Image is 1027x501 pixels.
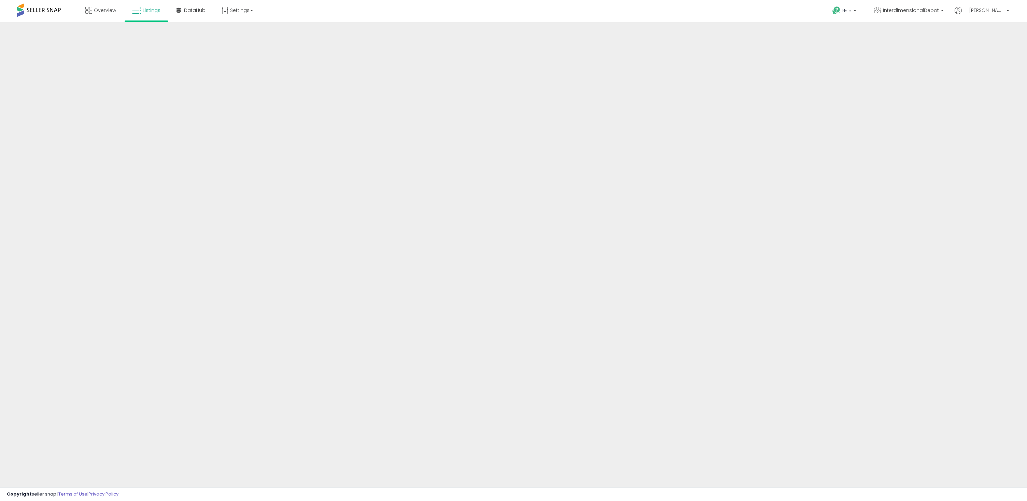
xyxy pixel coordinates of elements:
span: Help [842,8,852,14]
i: Get Help [832,6,841,15]
span: Overview [94,7,116,14]
span: Hi [PERSON_NAME] [963,7,1004,14]
a: Hi [PERSON_NAME] [955,7,1009,22]
span: InterdimensionalDepot [883,7,939,14]
a: Help [827,1,863,22]
span: DataHub [184,7,206,14]
span: Listings [143,7,160,14]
